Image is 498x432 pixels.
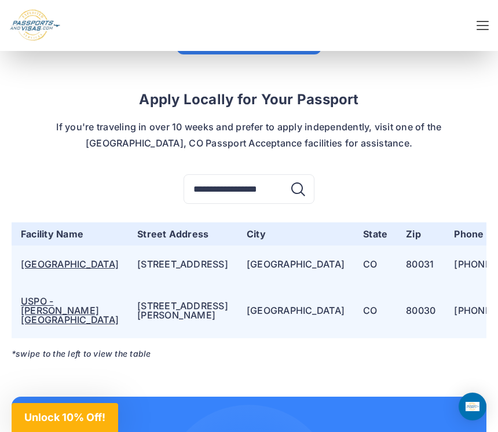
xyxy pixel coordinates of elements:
td: 80030 [397,283,445,338]
div: Open Intercom Messenger [459,393,486,420]
h5: If you're traveling in over 10 weeks and prefer to apply independently, visit one of the [GEOGRAP... [12,119,486,151]
th: Facility Name [12,222,128,246]
td: CO [354,246,397,283]
th: Zip [397,222,445,246]
th: City [237,222,354,246]
a: [GEOGRAPHIC_DATA] [21,258,119,270]
a: USPO - [PERSON_NAME][GEOGRAPHIC_DATA] [21,295,119,325]
div: Unlock 10% Off! [12,403,118,432]
img: Logo [9,9,61,42]
h2: Apply Locally for Your Passport [12,91,486,108]
td: [GEOGRAPHIC_DATA] [237,246,354,283]
td: [GEOGRAPHIC_DATA] [237,283,354,338]
td: CO [354,283,397,338]
td: [STREET_ADDRESS][PERSON_NAME] [128,283,237,338]
th: Street Address [128,222,237,246]
p: *swipe to the left to view the table [12,347,486,360]
td: [STREET_ADDRESS] [128,246,237,283]
td: 80031 [397,246,445,283]
th: State [354,222,397,246]
span: Unlock 10% Off! [24,411,105,423]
